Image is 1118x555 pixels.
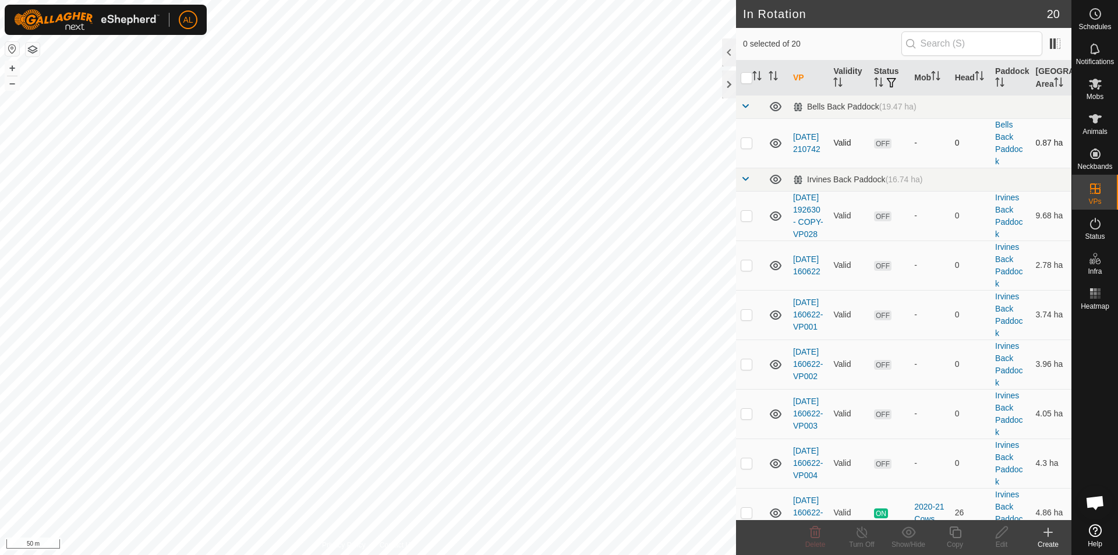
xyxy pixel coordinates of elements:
span: Heatmap [1081,303,1109,310]
th: VP [788,61,829,96]
td: 4.05 ha [1031,389,1071,439]
div: - [914,259,945,271]
button: – [5,76,19,90]
div: Open chat [1078,485,1113,520]
td: 0.87 ha [1031,118,1071,168]
td: Valid [829,118,869,168]
span: OFF [874,409,891,419]
a: [DATE] 160622-VP004 [793,446,823,480]
a: Privacy Policy [322,540,366,550]
p-sorticon: Activate to sort [995,79,1004,89]
a: Contact Us [380,540,414,550]
a: [DATE] 160622-VP003 [793,397,823,430]
div: Copy [932,539,978,550]
p-sorticon: Activate to sort [975,73,984,82]
td: Valid [829,439,869,488]
span: Delete [805,540,826,549]
td: 0 [950,439,990,488]
img: Gallagher Logo [14,9,160,30]
span: VPs [1088,198,1101,205]
div: 2020-21 Cows [914,501,945,525]
div: Irvines Back Paddock [793,175,922,185]
span: Mobs [1087,93,1103,100]
span: OFF [874,310,891,320]
td: 9.68 ha [1031,191,1071,241]
td: Valid [829,488,869,538]
td: Valid [829,241,869,290]
span: Schedules [1078,23,1111,30]
th: Validity [829,61,869,96]
a: Irvines Back Paddock [995,440,1023,486]
td: 3.74 ha [1031,290,1071,340]
span: 0 selected of 20 [743,38,901,50]
div: Show/Hide [885,539,932,550]
button: Map Layers [26,43,40,56]
a: Bells Back Paddock [995,120,1023,166]
p-sorticon: Activate to sort [833,79,843,89]
span: OFF [874,211,891,221]
td: 0 [950,290,990,340]
div: Edit [978,539,1025,550]
p-sorticon: Activate to sort [1054,79,1063,89]
td: 0 [950,389,990,439]
th: Mob [910,61,950,96]
span: Infra [1088,268,1102,275]
div: - [914,457,945,469]
span: Status [1085,233,1105,240]
span: OFF [874,261,891,271]
a: Irvines Back Paddock [995,341,1023,387]
input: Search (S) [901,31,1042,56]
td: 4.3 ha [1031,439,1071,488]
td: Valid [829,389,869,439]
p-sorticon: Activate to sort [931,73,940,82]
span: Animals [1082,128,1108,135]
div: Create [1025,539,1071,550]
th: Head [950,61,990,96]
a: [DATE] 160622 [793,254,820,276]
td: 4.86 ha [1031,488,1071,538]
td: 26 [950,488,990,538]
h2: In Rotation [743,7,1047,21]
th: [GEOGRAPHIC_DATA] Area [1031,61,1071,96]
span: (16.74 ha) [886,175,923,184]
span: AL [183,14,193,26]
a: Help [1072,519,1118,552]
div: Bells Back Paddock [793,102,917,112]
span: OFF [874,459,891,469]
button: Reset Map [5,42,19,56]
span: Help [1088,540,1102,547]
p-sorticon: Activate to sort [769,73,778,82]
a: Irvines Back Paddock [995,242,1023,288]
span: (19.47 ha) [879,102,917,111]
span: Notifications [1076,58,1114,65]
a: Irvines Back Paddock [995,490,1023,536]
span: OFF [874,360,891,370]
td: 2.78 ha [1031,241,1071,290]
a: [DATE] 160622-VP002 [793,347,823,381]
span: 20 [1047,5,1060,23]
span: Neckbands [1077,163,1112,170]
span: OFF [874,139,891,149]
td: Valid [829,290,869,340]
td: 0 [950,241,990,290]
span: ON [874,508,888,518]
td: 0 [950,191,990,241]
a: [DATE] 160622-VP001 [793,298,823,331]
div: - [914,309,945,321]
div: - [914,137,945,149]
td: 3.96 ha [1031,340,1071,389]
a: Irvines Back Paddock [995,292,1023,338]
td: Valid [829,191,869,241]
p-sorticon: Activate to sort [874,79,883,89]
td: Valid [829,340,869,389]
td: 0 [950,340,990,389]
button: + [5,61,19,75]
div: - [914,408,945,420]
a: Irvines Back Paddock [995,391,1023,437]
th: Paddock [990,61,1031,96]
th: Status [869,61,910,96]
div: - [914,358,945,370]
div: Turn Off [838,539,885,550]
a: [DATE] 192630 - COPY-VP028 [793,193,823,239]
a: [DATE] 210742 [793,132,820,154]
